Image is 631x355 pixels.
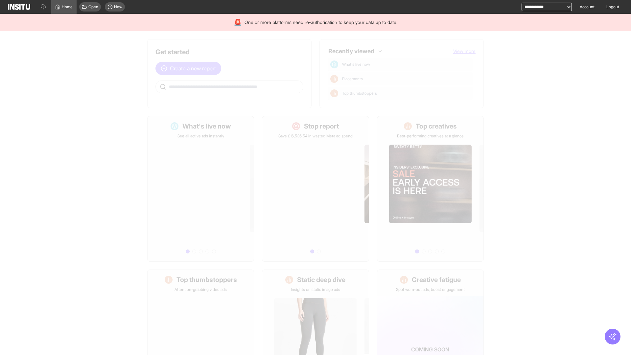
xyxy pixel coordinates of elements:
span: One or more platforms need re-authorisation to keep your data up to date. [245,19,397,26]
div: 🚨 [234,18,242,27]
img: Logo [8,4,30,10]
span: New [114,4,122,10]
span: Open [88,4,98,10]
span: Home [62,4,73,10]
